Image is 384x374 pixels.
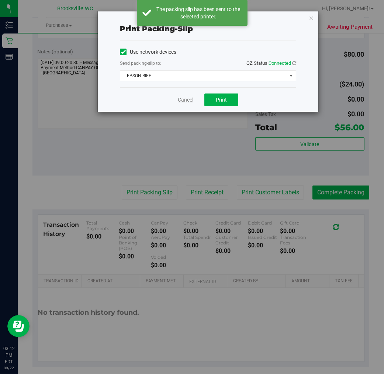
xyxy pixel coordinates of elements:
div: The packing slip has been sent to the selected printer. [155,6,242,20]
label: Use network devices [120,48,176,56]
span: EPSON-BIFF [120,71,287,81]
span: Connected [269,60,291,66]
iframe: Resource center [7,315,30,337]
a: Cancel [178,96,193,104]
span: Print packing-slip [120,24,193,33]
button: Print [204,93,238,106]
span: Print [216,97,227,103]
label: Send packing-slip to: [120,60,161,67]
span: select [287,71,296,81]
span: QZ Status: [246,60,296,66]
